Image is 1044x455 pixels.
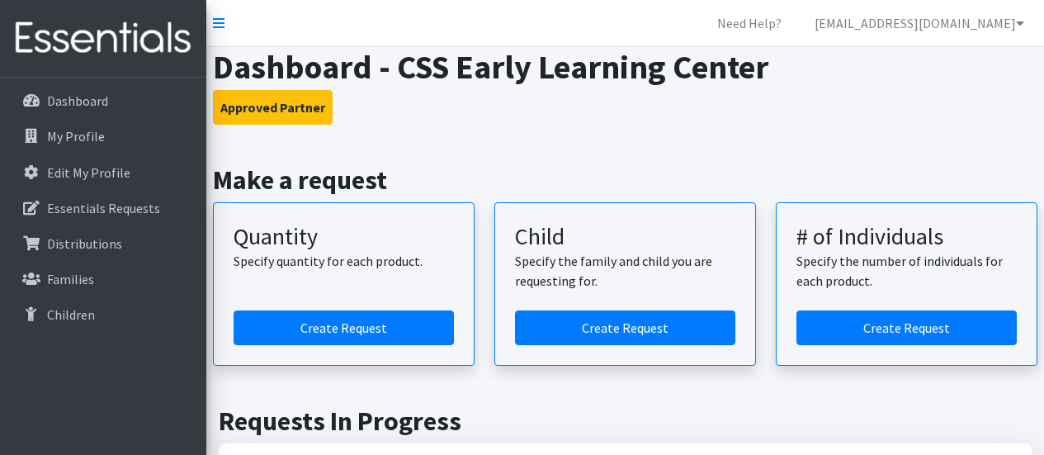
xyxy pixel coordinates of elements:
p: Dashboard [47,92,108,109]
p: Families [47,271,94,287]
a: Children [7,298,200,331]
h2: Requests In Progress [219,405,1032,437]
a: Need Help? [704,7,795,40]
img: HumanEssentials [7,11,200,66]
a: Create a request by number of individuals [796,310,1017,345]
h3: Quantity [234,223,454,251]
a: Create a request by quantity [234,310,454,345]
p: My Profile [47,128,105,145]
h2: Make a request [213,164,1038,196]
a: Dashboard [7,84,200,117]
a: Create a request for a child or family [515,310,735,345]
a: Essentials Requests [7,192,200,225]
h3: # of Individuals [796,223,1017,251]
a: [EMAIL_ADDRESS][DOMAIN_NAME] [801,7,1037,40]
p: Specify quantity for each product. [234,251,454,271]
p: Specify the family and child you are requesting for. [515,251,735,291]
a: Edit My Profile [7,156,200,189]
p: Edit My Profile [47,164,130,181]
h1: Dashboard - CSS Early Learning Center [213,47,1038,87]
a: Families [7,263,200,296]
a: My Profile [7,120,200,153]
p: Children [47,306,95,323]
h3: Child [515,223,735,251]
p: Essentials Requests [47,200,160,216]
button: Approved Partner [213,90,333,125]
p: Distributions [47,235,122,252]
a: Distributions [7,227,200,260]
p: Specify the number of individuals for each product. [796,251,1017,291]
